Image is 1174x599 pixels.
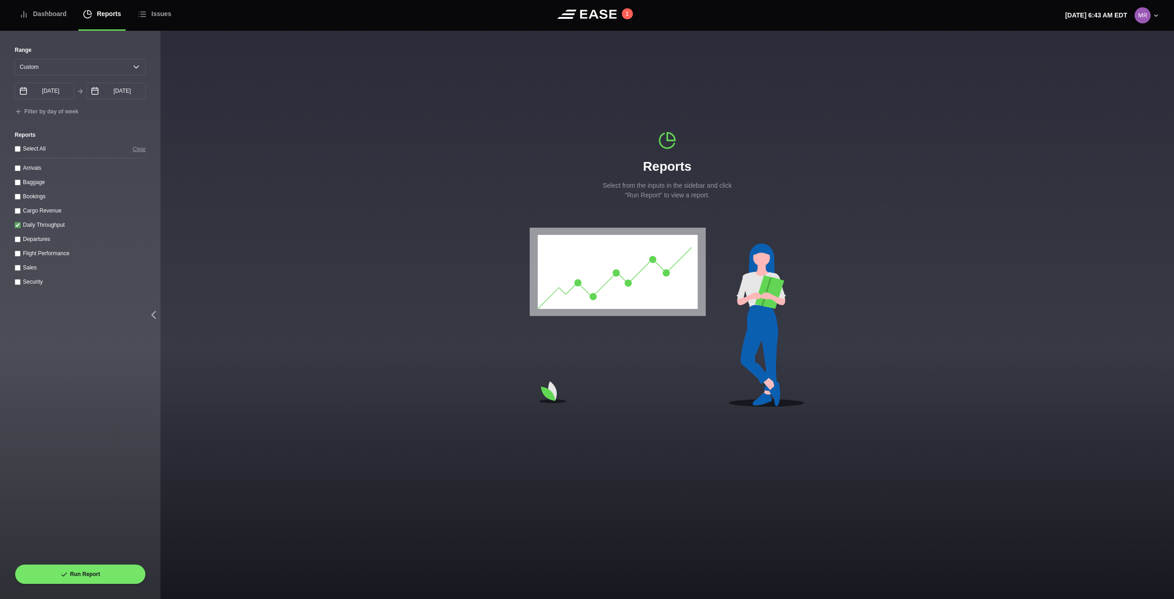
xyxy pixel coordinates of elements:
[23,250,69,257] label: Flight Performance
[23,279,43,285] label: Security
[1065,11,1127,20] p: [DATE] 6:43 AM EDT
[598,157,736,176] h1: Reports
[622,8,633,19] button: 1
[86,83,146,99] input: mm/dd/yyyy
[15,46,146,54] label: Range
[23,165,41,171] label: Arrivals
[23,222,65,228] label: Daily Throughput
[23,236,50,242] label: Departures
[23,179,45,185] label: Baggage
[15,83,74,99] input: mm/dd/yyyy
[15,108,78,116] button: Filter by day of week
[598,131,736,200] div: Reports
[23,193,45,200] label: Bookings
[23,207,61,214] label: Cargo Revenue
[15,564,146,584] button: Run Report
[23,264,37,271] label: Sales
[598,181,736,200] p: Select from the inputs in the sidebar and click "Run Report" to view a report.
[1135,7,1151,23] img: 0b2ed616698f39eb9cebe474ea602d52
[23,146,45,152] label: Select All
[15,131,146,139] label: Reports
[133,144,146,154] button: Clear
